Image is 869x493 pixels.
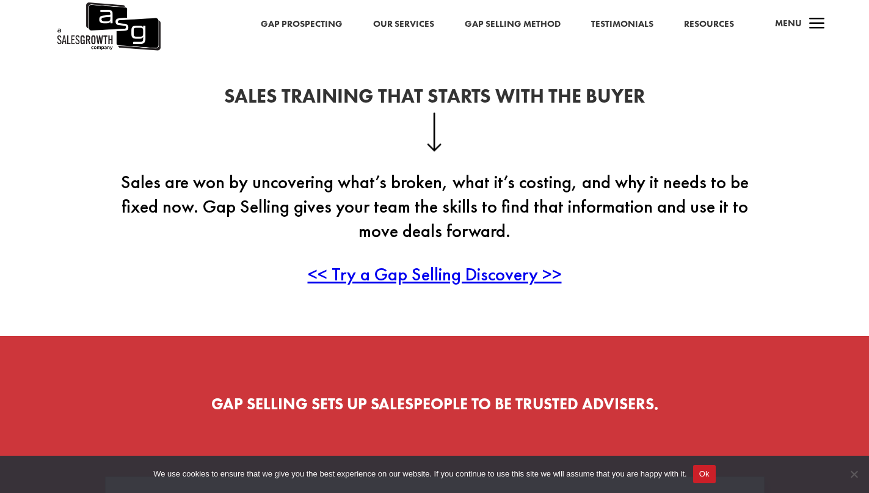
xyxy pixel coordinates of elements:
a: Testimonials [591,16,653,32]
p: Sales are won by uncovering what’s broken, what it’s costing, and why it needs to be fixed now. G... [105,170,765,262]
a: << Try a Gap Selling Discovery >> [308,262,562,286]
a: Gap Selling Method [465,16,561,32]
button: Ok [693,465,716,483]
span: We use cookies to ensure that we give you the best experience on our website. If you continue to ... [153,468,686,480]
span: No [848,468,860,480]
a: Resources [684,16,734,32]
a: Our Services [373,16,434,32]
h2: Gap Selling SETS UP SALESPEOPLE TO BE TRUSTED ADVISERS. [105,396,765,418]
img: down-arrow [427,112,442,152]
span: Menu [775,17,802,29]
a: Gap Prospecting [261,16,343,32]
h2: Sales Training That Starts With the Buyer [105,87,765,112]
span: a [805,12,829,37]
